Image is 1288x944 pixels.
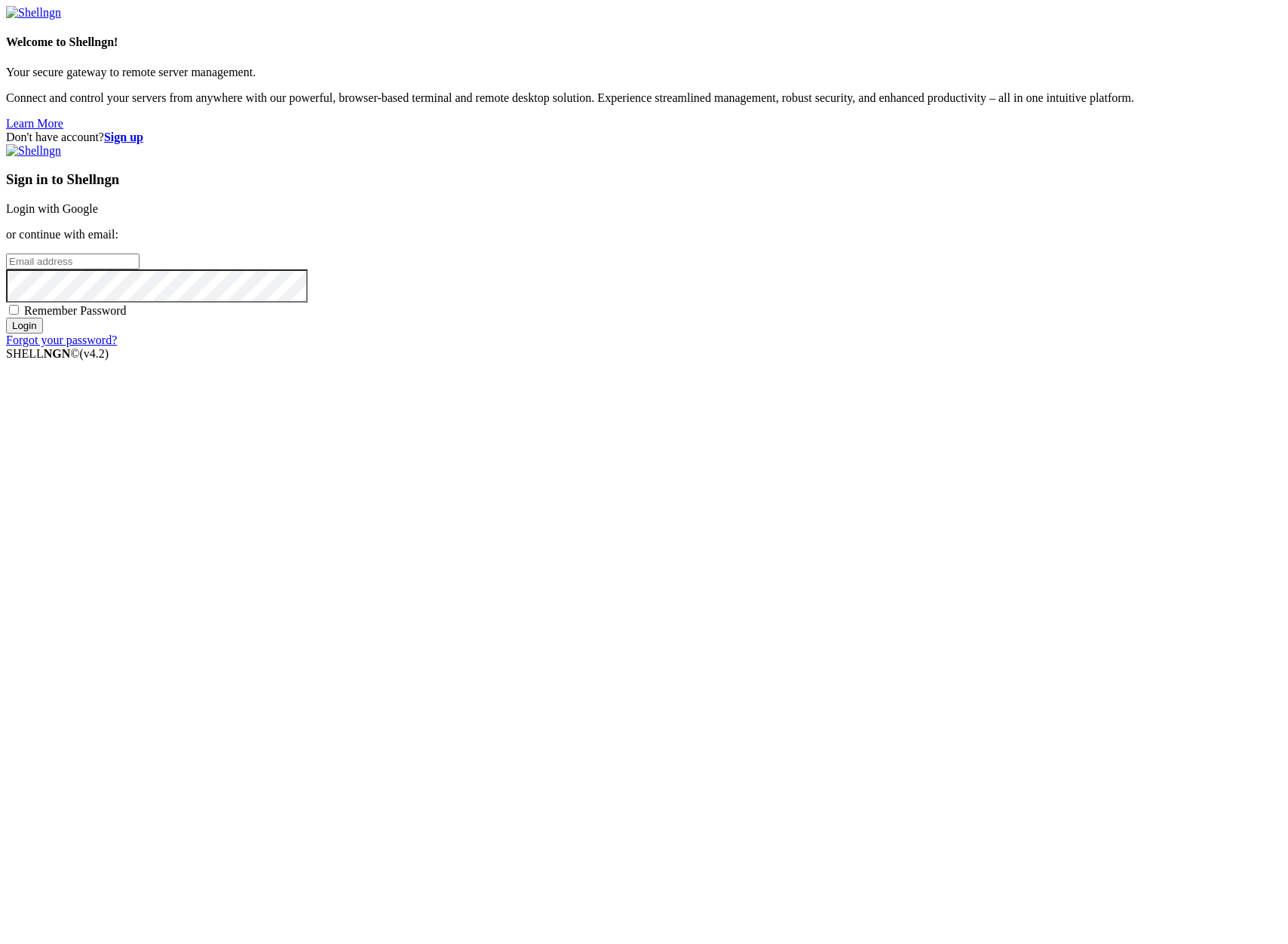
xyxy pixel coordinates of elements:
p: or continue with email: [6,228,1282,241]
h3: Sign in to Shellngn [6,171,1282,188]
h4: Welcome to Shellngn! [6,35,1282,49]
a: Forgot your password? [6,334,117,346]
div: Don't have account? [6,131,1282,144]
a: Learn More [6,117,63,130]
input: Login [6,318,43,334]
a: Login with Google [6,202,98,215]
input: Remember Password [9,305,19,315]
span: SHELL © [6,347,109,360]
p: Your secure gateway to remote server management. [6,66,1282,79]
p: Connect and control your servers from anywhere with our powerful, browser-based terminal and remo... [6,91,1282,105]
img: Shellngn [6,144,61,158]
a: Sign up [104,131,143,143]
img: Shellngn [6,6,61,20]
input: Email address [6,254,140,269]
span: 4.2.0 [80,347,109,360]
span: Remember Password [24,304,127,317]
b: NGN [44,347,71,360]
